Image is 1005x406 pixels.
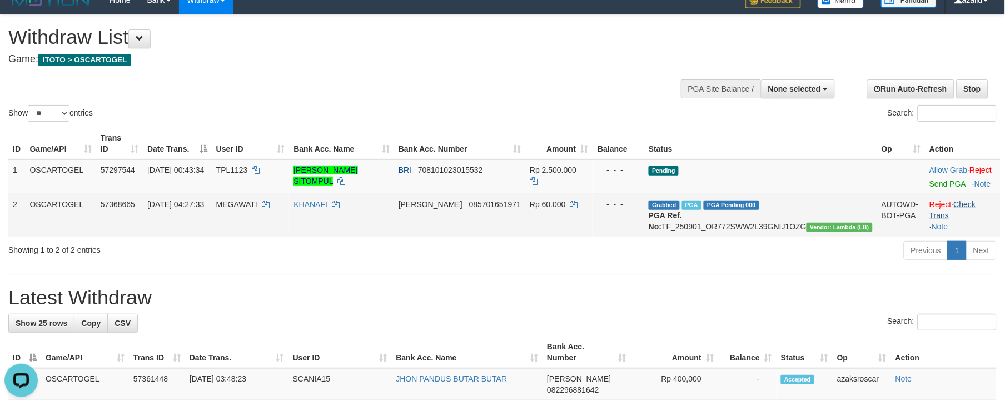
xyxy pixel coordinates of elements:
[8,159,26,194] td: 1
[525,128,593,159] th: Amount: activate to sort column ascending
[888,105,997,122] label: Search:
[807,223,873,232] span: Vendor URL: https://dashboard.q2checkout.com/secure
[216,166,248,174] span: TPL1123
[26,128,96,159] th: Game/API: activate to sort column ascending
[867,79,954,98] a: Run Auto-Refresh
[888,314,997,330] label: Search:
[644,194,877,237] td: TF_250901_OR772SWW2L39GNIJ1OZG
[918,105,997,122] input: Search:
[704,201,759,210] span: PGA Pending
[399,166,411,174] span: BRI
[718,368,777,400] td: -
[718,337,777,368] th: Balance: activate to sort column ascending
[957,79,988,98] a: Stop
[649,201,680,210] span: Grabbed
[289,128,394,159] th: Bank Acc. Name: activate to sort column ascending
[16,319,67,328] span: Show 25 rows
[74,314,108,333] a: Copy
[925,128,1001,159] th: Action
[597,199,640,210] div: - - -
[925,194,1001,237] td: · ·
[115,319,131,328] span: CSV
[974,179,991,188] a: Note
[877,128,925,159] th: Op: activate to sort column ascending
[649,166,679,176] span: Pending
[8,314,74,333] a: Show 25 rows
[8,337,41,368] th: ID: activate to sort column descending
[948,241,967,260] a: 1
[396,374,508,383] a: JHON PANDUS BUTAR BUTAR
[777,337,833,368] th: Status: activate to sort column ascending
[8,240,410,255] div: Showing 1 to 2 of 2 entries
[147,200,204,209] span: [DATE] 04:27:33
[185,368,288,400] td: [DATE] 03:48:23
[929,200,952,209] a: Reject
[970,166,992,174] a: Reject
[26,194,96,237] td: OSCARTOGEL
[543,337,630,368] th: Bank Acc. Number: activate to sort column ascending
[682,201,701,210] span: Marked by azaksroscar
[129,337,185,368] th: Trans ID: activate to sort column ascending
[185,337,288,368] th: Date Trans.: activate to sort column ascending
[644,128,877,159] th: Status
[8,194,26,237] td: 2
[293,200,327,209] a: KHANAFI
[288,337,392,368] th: User ID: activate to sort column ascending
[8,287,997,309] h1: Latest Withdraw
[38,54,131,66] span: ITOTO > OSCARTOGEL
[929,166,967,174] a: Allow Grab
[288,368,392,400] td: SCANIA15
[96,128,143,159] th: Trans ID: activate to sort column ascending
[8,54,659,65] h4: Game:
[929,200,976,220] a: Check Trans
[399,200,462,209] span: [PERSON_NAME]
[597,164,640,176] div: - - -
[212,128,290,159] th: User ID: activate to sort column ascending
[293,166,357,186] a: [PERSON_NAME] SITOMPUL
[833,368,891,400] td: azaksroscar
[929,179,966,188] a: Send PGA
[547,374,611,383] span: [PERSON_NAME]
[8,105,93,122] label: Show entries
[28,105,69,122] select: Showentries
[216,200,257,209] span: MEGAWATI
[41,368,129,400] td: OSCARTOGEL
[833,337,891,368] th: Op: activate to sort column ascending
[630,337,718,368] th: Amount: activate to sort column ascending
[81,319,101,328] span: Copy
[904,241,948,260] a: Previous
[469,200,521,209] span: Copy 085701651971 to clipboard
[4,4,38,38] button: Open LiveChat chat widget
[932,222,948,231] a: Note
[681,79,761,98] div: PGA Site Balance /
[781,375,814,384] span: Accepted
[895,374,912,383] a: Note
[101,166,135,174] span: 57297544
[8,128,26,159] th: ID
[925,159,1001,194] td: ·
[41,337,129,368] th: Game/API: activate to sort column ascending
[547,385,599,394] span: Copy 082296881642 to clipboard
[761,79,835,98] button: None selected
[593,128,644,159] th: Balance
[530,166,576,174] span: Rp 2.500.000
[418,166,483,174] span: Copy 708101023015532 to clipboard
[530,200,566,209] span: Rp 60.000
[929,166,969,174] span: ·
[966,241,997,260] a: Next
[101,200,135,209] span: 57368665
[129,368,185,400] td: 57361448
[147,166,204,174] span: [DATE] 00:43:34
[394,128,525,159] th: Bank Acc. Number: activate to sort column ascending
[8,26,659,48] h1: Withdraw List
[26,159,96,194] td: OSCARTOGEL
[877,194,925,237] td: AUTOWD-BOT-PGA
[630,368,718,400] td: Rp 400,000
[918,314,997,330] input: Search:
[107,314,138,333] a: CSV
[392,337,543,368] th: Bank Acc. Name: activate to sort column ascending
[649,211,682,231] b: PGA Ref. No:
[768,84,821,93] span: None selected
[891,337,997,368] th: Action
[143,128,212,159] th: Date Trans.: activate to sort column descending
